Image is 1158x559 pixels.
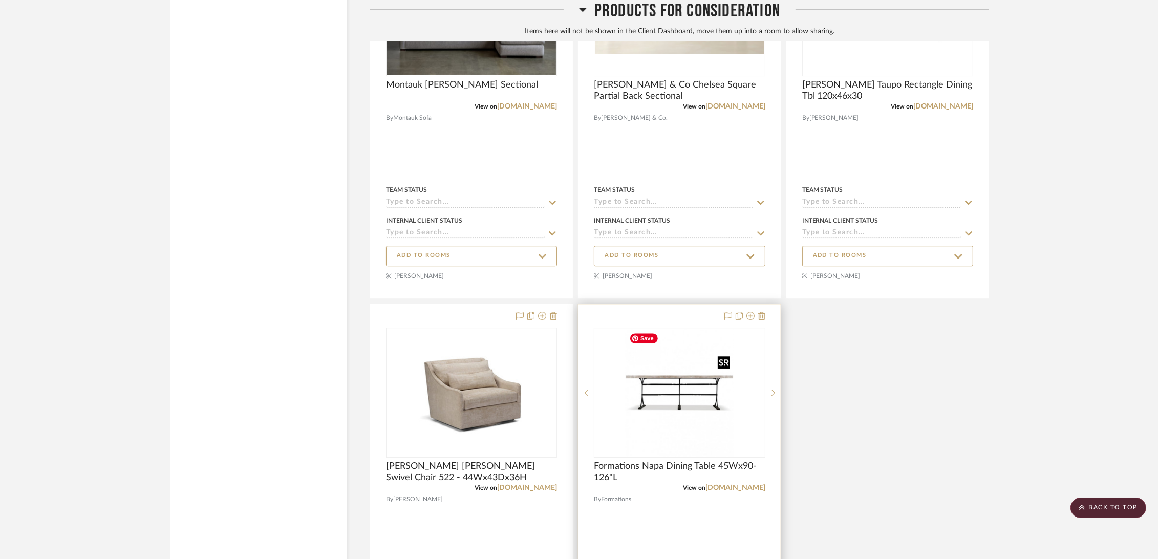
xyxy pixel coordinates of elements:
span: By [594,494,601,504]
input: Type to Search… [802,198,961,208]
span: View on [683,485,705,491]
span: View on [475,485,497,491]
a: [DOMAIN_NAME] [705,484,765,491]
img: Burton James Grace Swivel Chair 522 - 44Wx43Dx36H [387,337,556,449]
div: 0 [594,328,764,457]
input: Type to Search… [386,198,545,208]
span: By [802,113,809,123]
span: [PERSON_NAME] [809,113,859,123]
input: Type to Search… [594,198,753,208]
button: ADD TO ROOMS [594,246,765,266]
span: By [386,113,393,123]
span: View on [891,103,913,110]
span: [PERSON_NAME] & Co. [601,113,668,123]
span: ADD TO ROOMS [813,251,867,260]
span: [PERSON_NAME] Taupo Rectangle Dining Tbl 120x46x30 [802,79,973,102]
span: By [386,494,393,504]
span: Montauk [PERSON_NAME] Sectional [386,79,538,91]
span: Save [630,333,658,343]
span: View on [683,103,705,110]
input: Type to Search… [594,229,753,239]
span: ADD TO ROOMS [397,251,451,260]
div: Team Status [594,185,635,195]
input: Type to Search… [386,229,545,239]
a: [DOMAIN_NAME] [497,484,557,491]
div: Team Status [802,185,843,195]
span: ADD TO ROOMS [605,251,658,260]
span: Formations [601,494,631,504]
div: Items here will not be shown in the Client Dashboard, move them up into a room to allow sharing. [370,26,989,37]
img: Formations Napa Dining Table 45Wx90-126"L [625,329,734,457]
a: [DOMAIN_NAME] [497,103,557,110]
scroll-to-top-button: BACK TO TOP [1070,498,1146,518]
span: [PERSON_NAME] [PERSON_NAME] Swivel Chair 522 - 44Wx43Dx36H [386,461,557,483]
span: Montauk Sofa [393,113,432,123]
span: By [594,113,601,123]
span: [PERSON_NAME] [393,494,443,504]
a: [DOMAIN_NAME] [705,103,765,110]
div: Internal Client Status [386,216,462,225]
div: Internal Client Status [594,216,670,225]
input: Type to Search… [802,229,961,239]
button: ADD TO ROOMS [386,246,557,266]
span: [PERSON_NAME] & Co Chelsea Square Partial Back Sectional [594,79,765,102]
div: Internal Client Status [802,216,878,225]
button: ADD TO ROOMS [802,246,973,266]
a: [DOMAIN_NAME] [913,103,973,110]
div: Team Status [386,185,427,195]
span: Formations Napa Dining Table 45Wx90-126"L [594,461,765,483]
span: View on [475,103,497,110]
